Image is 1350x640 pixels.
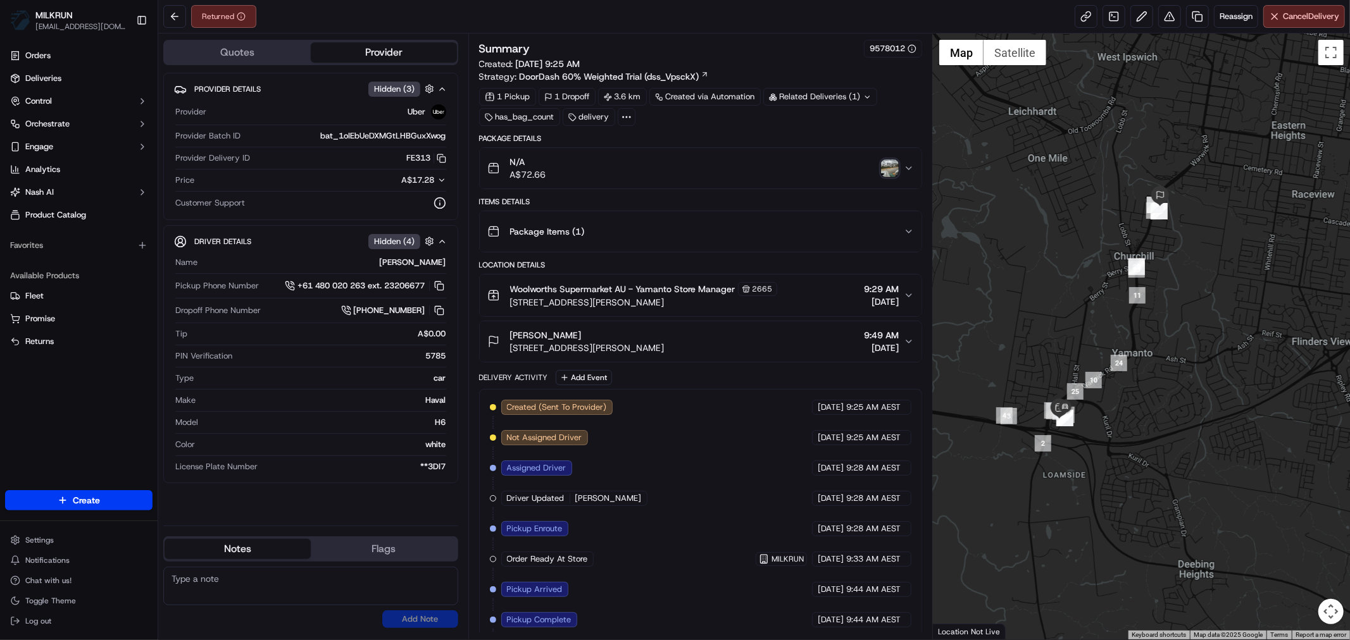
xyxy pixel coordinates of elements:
span: [DATE] [818,614,844,625]
div: 23 [1128,261,1145,278]
span: [PERSON_NAME] [575,493,642,504]
button: Map camera controls [1318,599,1344,624]
div: 25 [1067,383,1084,400]
span: Provider [175,106,206,118]
button: Flags [311,539,457,559]
button: A$17.28 [335,175,446,186]
span: [STREET_ADDRESS][PERSON_NAME] [510,342,665,354]
a: DoorDash 60% Weighted Trial (dss_VpsckX) [520,70,709,83]
div: car [199,372,446,384]
button: Returned [191,5,256,28]
span: 9:25 AM AEST [846,432,901,443]
span: [DATE] [818,432,844,443]
span: Map data ©2025 Google [1194,631,1263,638]
div: Location Not Live [933,624,1006,639]
span: 9:28 AM AEST [846,462,901,474]
button: FE313 [407,152,446,164]
span: [PHONE_NUMBER] [354,305,425,316]
span: Type [175,372,194,384]
button: Chat with us! [5,572,153,589]
span: Cancel Delivery [1283,11,1339,22]
h3: Summary [479,43,530,54]
span: [DATE] 9:25 AM [516,58,580,70]
div: has_bag_count [479,108,560,126]
span: 2665 [753,284,773,294]
button: Promise [5,309,153,329]
div: 4 [996,407,1013,424]
span: PIN Verification [175,350,232,362]
span: Package Items ( 1 ) [510,225,585,238]
div: H6 [203,417,446,428]
span: Pickup Complete [507,614,572,625]
div: Strategy: [479,70,709,83]
a: Terms (opens in new tab) [1270,631,1288,638]
span: Provider Batch ID [175,130,241,142]
div: Related Deliveries (1) [763,88,877,106]
span: Chat with us! [25,575,72,586]
span: License Plate Number [175,461,258,472]
span: Pickup Arrived [507,584,563,595]
span: Name [175,257,197,268]
div: 1 Dropoff [539,88,596,106]
button: Provider [311,42,457,63]
div: 9 [1044,402,1061,419]
a: Created via Automation [649,88,761,106]
button: Orchestrate [5,114,153,134]
a: +61 480 020 263 ext. 23206677 [285,279,446,293]
span: +61 480 020 263 ext. 23206677 [297,280,425,292]
span: [DATE] [864,295,899,308]
span: [DATE] [818,402,844,413]
button: MILKRUNMILKRUN[EMAIL_ADDRESS][DOMAIN_NAME] [5,5,131,35]
span: Provider Details [194,84,261,94]
button: 9578012 [870,43,916,54]
span: 9:25 AM AEST [846,402,901,413]
span: Pickup Phone Number [175,280,259,292]
button: CancelDelivery [1263,5,1345,28]
span: A$17.28 [402,175,435,185]
button: Quotes [165,42,311,63]
button: MILKRUN [35,9,73,22]
button: Package Items (1) [480,211,922,252]
span: Price [175,175,194,186]
span: 9:44 AM AEST [846,614,901,625]
button: Reassign [1214,5,1258,28]
a: [PHONE_NUMBER] [341,304,446,317]
a: Deliveries [5,68,153,89]
button: Show street map [939,40,984,65]
span: Product Catalog [25,209,86,221]
button: [PERSON_NAME][STREET_ADDRESS][PERSON_NAME]9:49 AM[DATE] [480,321,922,362]
button: Provider DetailsHidden (3) [174,78,447,99]
span: 9:29 AM [864,283,899,295]
span: Orchestrate [25,118,70,130]
div: A$0.00 [192,328,446,340]
span: 9:44 AM AEST [846,584,901,595]
span: Provider Delivery ID [175,152,250,164]
span: Tip [175,328,187,340]
button: Woolworths Supermarket AU - Yamanto Store Manager2665[STREET_ADDRESS][PERSON_NAME]9:29 AM[DATE] [480,274,922,316]
div: 3.6 km [598,88,647,106]
button: Toggle fullscreen view [1318,40,1344,65]
span: 9:49 AM [864,329,899,342]
span: Order Ready At Store [507,553,588,565]
a: Analytics [5,159,153,180]
span: 9:28 AM AEST [846,493,901,504]
span: [DATE] [864,342,899,354]
span: Fleet [25,290,44,302]
button: Notifications [5,551,153,569]
button: Engage [5,137,153,157]
span: Analytics [25,164,60,175]
div: Favorites [5,235,153,255]
div: 1 Pickup [479,88,536,106]
span: Dropoff Phone Number [175,305,261,316]
span: Nash AI [25,187,54,198]
span: Engage [25,141,53,152]
button: Hidden (3) [368,81,437,97]
span: bat_1oIEbUeDXMGtLHBGuxXwog [321,130,446,142]
button: Log out [5,612,153,630]
button: Show satellite imagery [984,40,1046,65]
span: Driver Details [194,237,251,247]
